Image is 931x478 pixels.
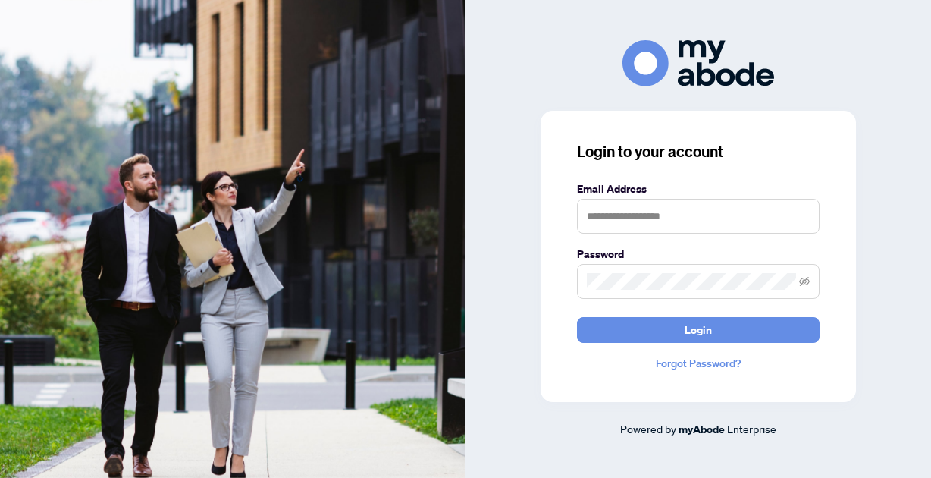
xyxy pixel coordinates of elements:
[577,355,820,372] a: Forgot Password?
[577,181,820,197] label: Email Address
[577,246,820,263] label: Password
[727,422,776,436] span: Enterprise
[622,40,774,86] img: ma-logo
[799,276,810,287] span: eye-invisible
[577,317,820,343] button: Login
[685,318,712,342] span: Login
[577,141,820,162] h3: Login to your account
[620,422,676,436] span: Powered by
[679,421,725,438] a: myAbode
